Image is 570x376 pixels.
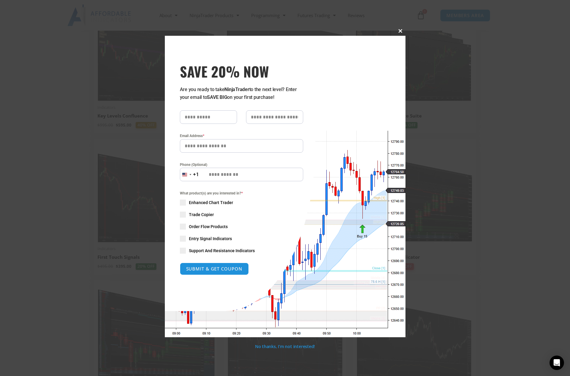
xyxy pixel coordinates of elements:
[180,168,199,181] button: Selected country
[193,171,199,179] div: +1
[180,212,303,218] label: Trade Copier
[550,356,564,370] div: Open Intercom Messenger
[180,263,249,275] button: SUBMIT & GET COUPON
[189,248,255,254] span: Support And Resistance Indicators
[189,236,232,242] span: Entry Signal Indicators
[180,236,303,242] label: Entry Signal Indicators
[180,200,303,206] label: Enhanced Chart Trader
[180,63,303,80] span: SAVE 20% NOW
[189,224,228,230] span: Order Flow Products
[180,162,303,168] label: Phone (Optional)
[180,224,303,230] label: Order Flow Products
[189,212,214,218] span: Trade Copier
[189,200,233,206] span: Enhanced Chart Trader
[207,94,227,100] strong: SAVE BIG
[180,133,303,139] label: Email Address
[180,248,303,254] label: Support And Resistance Indicators
[224,87,249,92] strong: NinjaTrader
[180,86,303,101] p: Are you ready to take to the next level? Enter your email to on your first purchase!
[180,190,303,196] span: What product(s) are you interested in?
[255,344,315,349] a: No thanks, I’m not interested!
